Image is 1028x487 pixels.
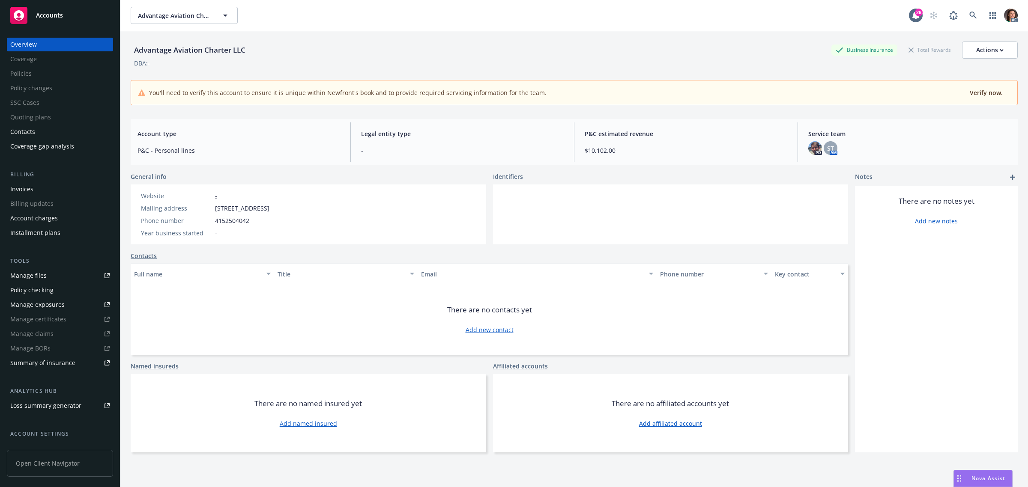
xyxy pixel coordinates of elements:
a: Start snowing [925,7,942,24]
span: Manage claims [7,327,113,341]
div: Key contact [775,270,835,279]
a: Switch app [984,7,1001,24]
a: - [215,192,217,200]
span: Manage BORs [7,341,113,355]
div: 26 [915,9,923,16]
span: There are no notes yet [899,196,974,206]
span: Policies [7,67,113,80]
a: Accounts [7,3,113,27]
div: Mailing address [141,204,212,213]
div: Manage exposures [10,298,65,312]
span: ST [827,144,834,153]
span: Accounts [36,12,63,19]
span: - [215,229,217,238]
button: Title [274,264,418,284]
span: Quoting plans [7,110,113,124]
div: Installment plans [10,226,60,240]
div: Policy checking [10,283,54,297]
div: Actions [976,42,1004,58]
span: Policy changes [7,81,113,95]
a: Search [965,7,982,24]
span: Open Client Navigator [7,450,113,477]
img: photo [1004,9,1018,22]
div: Account charges [10,211,58,225]
button: Phone number [657,264,771,284]
div: Account settings [7,430,113,438]
a: Policy checking [7,283,113,297]
div: DBA: - [134,59,150,68]
span: P&C estimated revenue [585,129,787,138]
button: Key contact [771,264,848,284]
div: Tools [7,257,113,265]
div: Title [278,270,405,279]
span: There are no named insured yet [254,398,362,409]
div: Email [421,270,644,279]
button: Email [418,264,657,284]
a: Invoices [7,182,113,196]
span: Nova Assist [971,475,1005,482]
span: Advantage Aviation Charter LLC [138,11,212,20]
div: Year business started [141,229,212,238]
a: Add new contact [466,325,514,334]
div: Phone number [141,216,212,225]
span: Verify now. [970,89,1003,97]
a: Named insureds [131,362,179,371]
a: Contacts [131,251,157,260]
div: Service team [10,442,47,455]
div: Total Rewards [904,45,955,55]
span: [STREET_ADDRESS] [215,204,269,213]
div: Website [141,191,212,200]
a: Loss summary generator [7,399,113,413]
span: There are no contacts yet [447,305,532,315]
button: Verify now. [969,87,1004,98]
a: add [1007,172,1018,182]
span: General info [131,172,167,181]
a: Affiliated accounts [493,362,548,371]
div: Analytics hub [7,387,113,395]
a: Overview [7,38,113,51]
span: P&C - Personal lines [137,146,340,155]
div: Loss summary generator [10,399,81,413]
div: Drag to move [954,470,965,487]
span: Manage certificates [7,312,113,326]
span: Identifiers [493,172,523,181]
div: Invoices [10,182,33,196]
span: 4152504042 [215,216,249,225]
span: Account type [137,129,340,138]
a: Manage exposures [7,298,113,312]
div: Business Insurance [831,45,897,55]
a: Manage files [7,269,113,282]
span: Notes [855,172,873,182]
a: Coverage gap analysis [7,140,113,153]
span: There are no affiliated accounts yet [612,398,729,409]
span: Coverage [7,52,113,66]
span: - [361,146,564,155]
a: Account charges [7,211,113,225]
div: Phone number [660,270,759,279]
span: $10,102.00 [585,146,787,155]
a: Contacts [7,125,113,139]
span: SSC Cases [7,96,113,110]
div: Overview [10,38,37,51]
div: Summary of insurance [10,356,75,370]
span: Service team [808,129,1011,138]
button: Advantage Aviation Charter LLC [131,7,238,24]
button: Actions [962,42,1018,59]
div: Full name [134,270,261,279]
a: Service team [7,442,113,455]
a: Report a Bug [945,7,962,24]
div: Billing [7,170,113,179]
span: Legal entity type [361,129,564,138]
div: Contacts [10,125,35,139]
a: Installment plans [7,226,113,240]
a: Add new notes [915,217,958,226]
span: You'll need to verify this account to ensure it is unique within Newfront's book and to provide r... [149,88,547,97]
span: Billing updates [7,197,113,211]
button: Full name [131,264,274,284]
div: Manage files [10,269,47,282]
div: Advantage Aviation Charter LLC [131,45,249,56]
div: Coverage gap analysis [10,140,74,153]
a: Summary of insurance [7,356,113,370]
img: photo [808,141,822,155]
